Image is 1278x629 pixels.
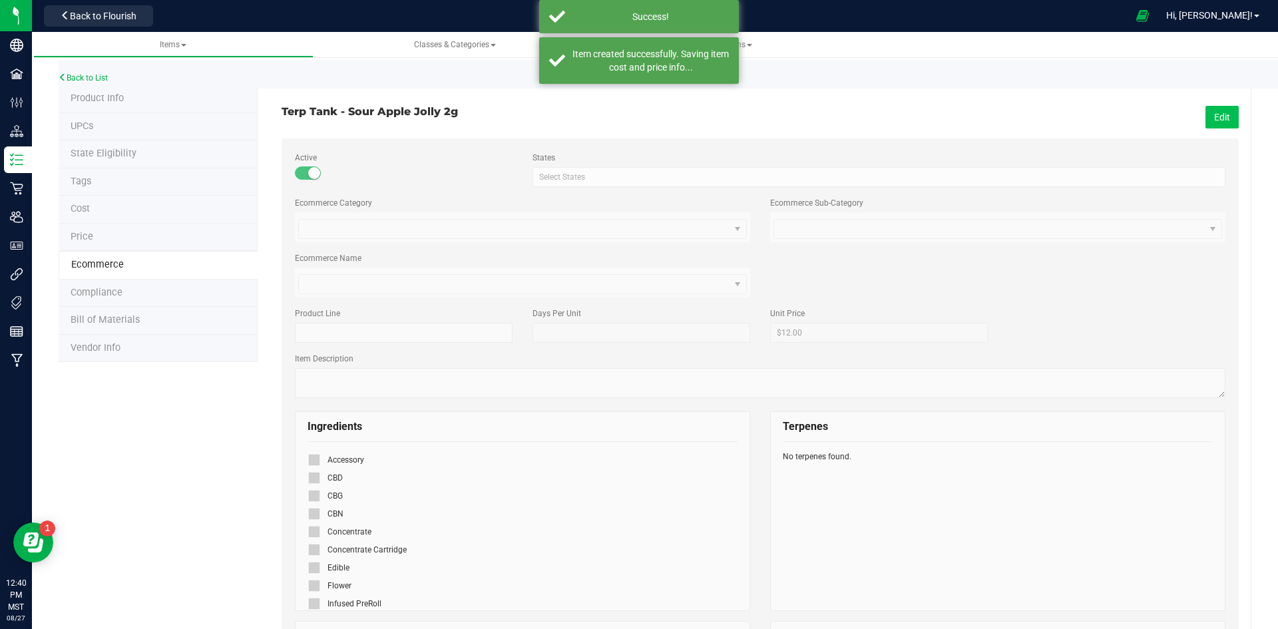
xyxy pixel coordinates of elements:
span: Ecommerce [71,259,124,270]
div: Ingredients [308,412,738,442]
inline-svg: Manufacturing [10,353,23,367]
inline-svg: Inventory [10,153,23,166]
inline-svg: Integrations [10,268,23,281]
label: Unit Price [770,308,988,319]
span: Edible [327,563,349,572]
inline-svg: Configuration [10,96,23,109]
inline-svg: Users [10,210,23,224]
span: Classes & Categories [414,40,496,49]
span: Accessory [327,455,364,465]
div: Item created successfully. Saving item cost and price info... [572,47,729,74]
p: 12:40 PM MST [6,577,26,613]
span: Back to Flourish [70,11,136,21]
span: CBN [327,509,343,519]
span: Open Ecommerce Menu [1128,3,1158,29]
span: Concentrate Cartridge [327,545,407,554]
label: States [532,152,1225,164]
div: Success! [572,10,729,23]
iframe: Resource center unread badge [39,521,55,536]
span: Tag [71,148,136,159]
span: Bill of Materials [71,314,140,325]
inline-svg: Tags [10,296,23,310]
span: Compliance [71,287,122,298]
span: Price [71,231,93,242]
span: Hi, [PERSON_NAME]! [1166,10,1253,21]
inline-svg: Facilities [10,67,23,81]
div: Terpenes [783,412,1213,442]
div: No terpenes found. [783,451,1213,463]
label: Days Per Unit [532,308,750,319]
span: Product Info [71,93,124,104]
h3: Terp Tank - Sour Apple Jolly 2g [282,106,750,118]
span: CBG [327,491,343,501]
span: CBD [327,473,343,483]
label: Item Description [295,353,1225,365]
iframe: Resource center [13,523,53,562]
span: Flower [327,581,351,590]
inline-svg: Company [10,39,23,52]
label: Ecommerce Name [295,252,361,264]
p: 08/27 [6,613,26,623]
label: Product Line [295,308,513,319]
span: Items [160,40,186,49]
span: Tag [71,120,93,132]
inline-svg: Distribution [10,124,23,138]
span: Concentrate [327,527,371,536]
label: Ecommerce Sub-Category [770,197,863,209]
button: Edit [1205,106,1239,128]
span: Cost [71,203,90,214]
label: Ecommerce Category [295,197,372,209]
inline-svg: Retail [10,182,23,195]
inline-svg: Reports [10,325,23,338]
a: Back to List [59,73,108,83]
label: Active [295,152,513,164]
span: Infused PreRoll [327,599,381,608]
span: Tag [71,176,91,187]
button: Back to Flourish [44,5,153,27]
inline-svg: User Roles [10,239,23,252]
span: Vendor Info [71,342,120,353]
